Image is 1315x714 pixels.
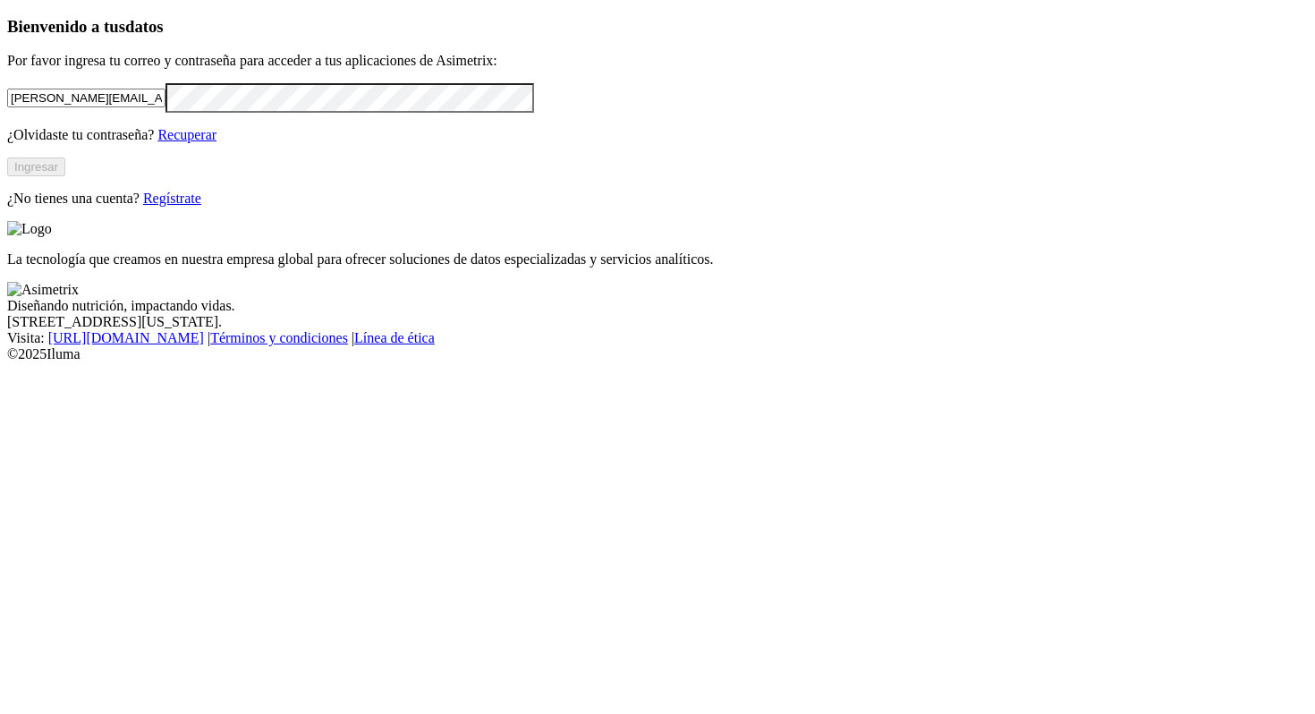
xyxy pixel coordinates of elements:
[7,330,1308,346] div: Visita : | |
[7,298,1308,314] div: Diseñando nutrición, impactando vidas.
[143,191,201,206] a: Regístrate
[7,221,52,237] img: Logo
[7,251,1308,268] p: La tecnología que creamos en nuestra empresa global para ofrecer soluciones de datos especializad...
[7,346,1308,362] div: © 2025 Iluma
[7,89,165,107] input: Tu correo
[7,17,1308,37] h3: Bienvenido a tus
[210,330,348,345] a: Términos y condiciones
[7,191,1308,207] p: ¿No tienes una cuenta?
[7,53,1308,69] p: Por favor ingresa tu correo y contraseña para acceder a tus aplicaciones de Asimetrix:
[157,127,216,142] a: Recuperar
[7,157,65,176] button: Ingresar
[354,330,435,345] a: Línea de ética
[125,17,164,36] span: datos
[7,314,1308,330] div: [STREET_ADDRESS][US_STATE].
[7,282,79,298] img: Asimetrix
[48,330,204,345] a: [URL][DOMAIN_NAME]
[7,127,1308,143] p: ¿Olvidaste tu contraseña?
